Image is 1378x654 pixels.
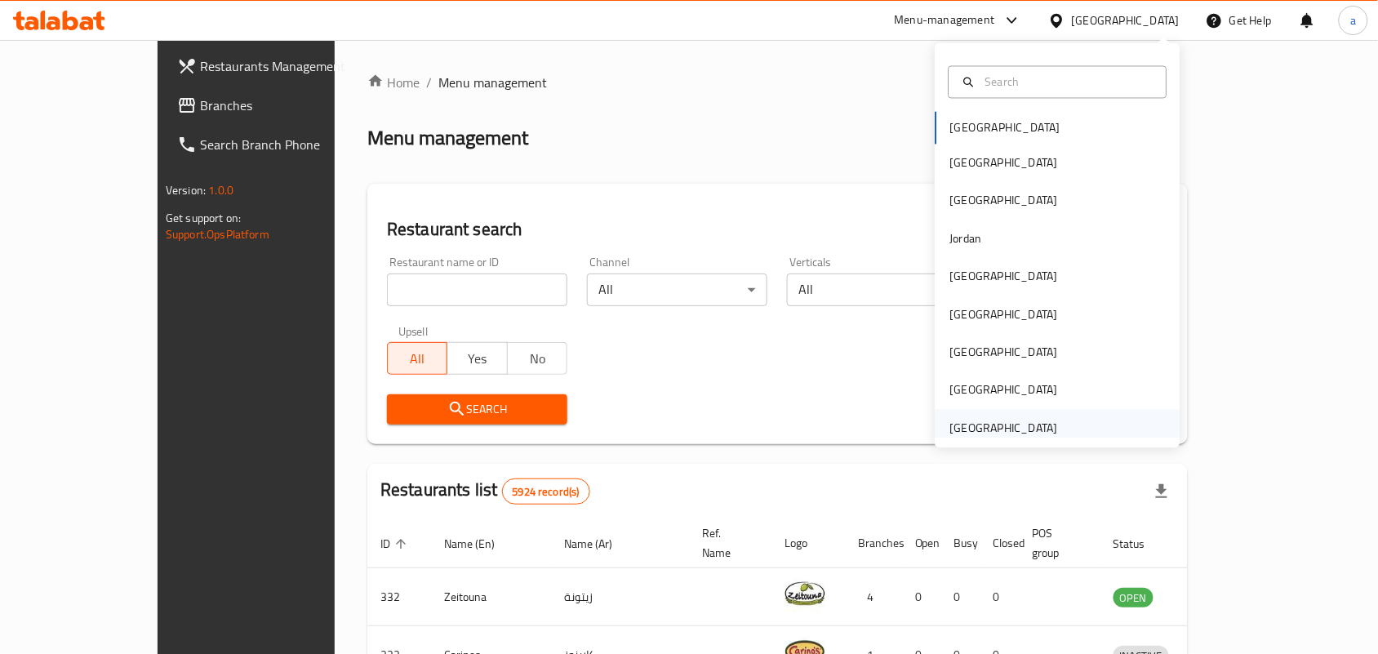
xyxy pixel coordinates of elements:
[980,568,1020,626] td: 0
[564,534,633,554] span: Name (Ar)
[950,229,982,247] div: Jordan
[941,518,980,568] th: Busy
[787,274,967,306] div: All
[587,274,767,306] div: All
[507,342,567,375] button: No
[164,125,388,164] a: Search Branch Phone
[950,305,1058,323] div: [GEOGRAPHIC_DATA]
[200,135,375,154] span: Search Branch Phone
[164,86,388,125] a: Branches
[387,274,567,306] input: Search for restaurant name or ID..
[950,154,1058,172] div: [GEOGRAPHIC_DATA]
[426,73,432,92] li: /
[367,125,528,151] h2: Menu management
[1350,11,1356,29] span: a
[1114,588,1154,607] div: OPEN
[380,534,411,554] span: ID
[1142,472,1181,511] div: Export file
[208,180,233,201] span: 1.0.0
[454,347,500,371] span: Yes
[895,11,995,30] div: Menu-management
[200,96,375,115] span: Branches
[845,518,902,568] th: Branches
[387,394,567,425] button: Search
[941,568,980,626] td: 0
[845,568,902,626] td: 4
[380,478,590,505] h2: Restaurants list
[387,217,1168,242] h2: Restaurant search
[980,518,1020,568] th: Closed
[1033,523,1081,563] span: POS group
[979,73,1157,91] input: Search
[785,573,825,614] img: Zeitouna
[1072,11,1180,29] div: [GEOGRAPHIC_DATA]
[166,207,241,229] span: Get support on:
[1114,534,1167,554] span: Status
[902,518,941,568] th: Open
[950,381,1058,399] div: [GEOGRAPHIC_DATA]
[200,56,375,76] span: Restaurants Management
[950,419,1058,437] div: [GEOGRAPHIC_DATA]
[950,344,1058,362] div: [GEOGRAPHIC_DATA]
[444,534,516,554] span: Name (En)
[1114,589,1154,607] span: OPEN
[447,342,507,375] button: Yes
[502,478,590,505] div: Total records count
[551,568,689,626] td: زيتونة
[902,568,941,626] td: 0
[166,224,269,245] a: Support.OpsPlatform
[367,73,420,92] a: Home
[367,568,431,626] td: 332
[387,342,447,375] button: All
[398,326,429,337] label: Upsell
[503,484,589,500] span: 5924 record(s)
[166,180,206,201] span: Version:
[702,523,752,563] span: Ref. Name
[431,568,551,626] td: Zeitouna
[400,399,554,420] span: Search
[771,518,845,568] th: Logo
[394,347,441,371] span: All
[164,47,388,86] a: Restaurants Management
[514,347,561,371] span: No
[950,192,1058,210] div: [GEOGRAPHIC_DATA]
[438,73,547,92] span: Menu management
[367,73,1188,92] nav: breadcrumb
[950,268,1058,286] div: [GEOGRAPHIC_DATA]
